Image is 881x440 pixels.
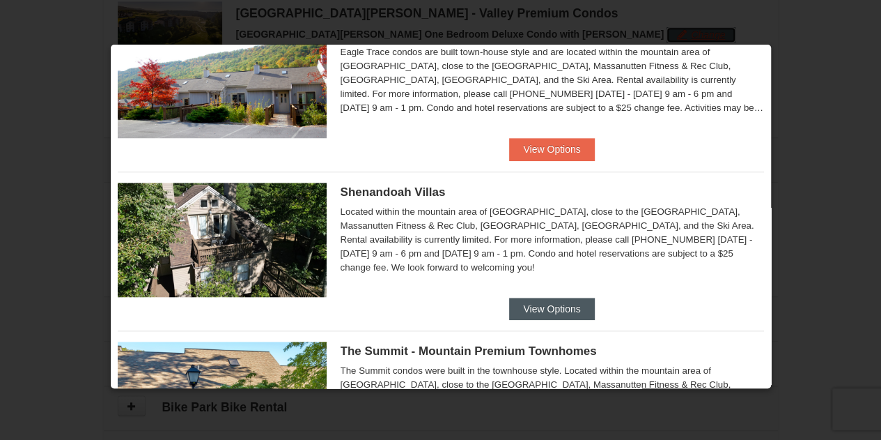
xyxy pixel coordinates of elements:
[509,298,594,320] button: View Options
[118,23,327,137] img: 19218983-1-9b289e55.jpg
[341,364,764,434] div: The Summit condos were built in the townhouse style. Located within the mountain area of [GEOGRAP...
[341,45,764,115] div: Eagle Trace condos are built town-house style and are located within the mountain area of [GEOGRA...
[341,205,764,275] div: Located within the mountain area of [GEOGRAPHIC_DATA], close to the [GEOGRAPHIC_DATA], Massanutte...
[341,344,597,358] span: The Summit - Mountain Premium Townhomes
[341,185,446,199] span: Shenandoah Villas
[118,183,327,297] img: 19219019-2-e70bf45f.jpg
[509,138,594,160] button: View Options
